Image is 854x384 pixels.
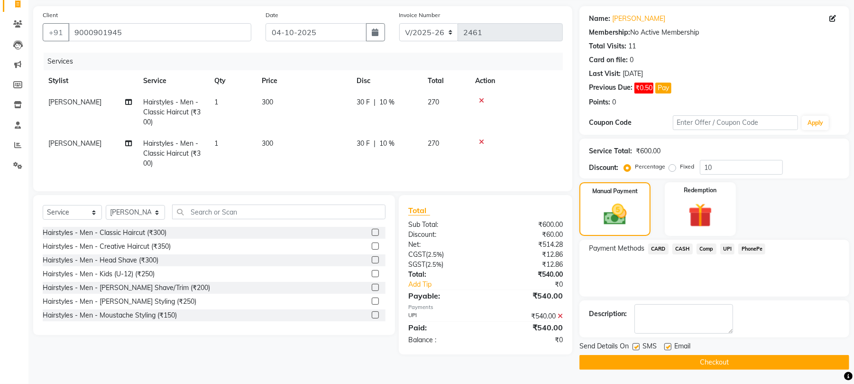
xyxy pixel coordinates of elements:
[401,311,486,321] div: UPI
[635,162,665,171] label: Percentage
[401,335,486,345] div: Balance :
[401,280,500,290] a: Add Tip
[674,341,690,353] span: Email
[680,162,694,171] label: Fixed
[628,41,636,51] div: 11
[592,187,638,196] label: Manual Payment
[427,261,441,268] span: 2.5%
[43,269,155,279] div: Hairstyles - Men - Kids (U-12) (₹250)
[44,53,570,70] div: Services
[648,244,669,254] span: CARD
[379,97,395,107] span: 10 %
[48,139,101,148] span: [PERSON_NAME]
[486,335,570,345] div: ₹0
[43,11,58,19] label: Client
[579,341,629,353] span: Send Details On
[374,97,376,107] span: |
[486,240,570,250] div: ₹514.28
[697,244,716,254] span: Comp
[143,139,201,168] span: Hairstyles - Men - Classic Haircut (₹300)
[401,240,486,250] div: Net:
[589,163,618,173] div: Discount:
[428,98,439,106] span: 270
[486,250,570,260] div: ₹12.86
[214,139,218,148] span: 1
[634,83,653,94] span: ₹0.50
[143,98,201,126] span: Hairstyles - Men - Classic Haircut (₹300)
[589,28,630,37] div: Membership:
[68,23,251,41] input: Search by Name/Mobile/Email/Code
[408,260,425,269] span: SGST
[597,201,634,228] img: _cash.svg
[401,322,486,333] div: Paid:
[379,139,395,149] span: 10 %
[486,220,570,230] div: ₹600.00
[138,70,209,92] th: Service
[802,116,829,130] button: Apply
[469,70,563,92] th: Action
[48,98,101,106] span: [PERSON_NAME]
[172,205,386,219] input: Search or Scan
[589,146,632,156] div: Service Total:
[655,83,671,94] button: Pay
[486,270,570,280] div: ₹540.00
[428,139,439,148] span: 270
[684,186,716,195] label: Redemption
[486,260,570,270] div: ₹12.86
[408,206,430,215] span: Total
[428,251,442,258] span: 2.5%
[256,70,351,92] th: Price
[214,98,218,106] span: 1
[589,83,633,94] div: Previous Due:
[43,310,177,320] div: Hairstyles - Men - Moustache Styling (₹150)
[579,355,849,370] button: Checkout
[589,309,627,319] div: Description:
[43,70,138,92] th: Stylist
[351,70,422,92] th: Disc
[589,28,840,37] div: No Active Membership
[589,14,610,24] div: Name:
[589,97,610,107] div: Points:
[401,250,486,260] div: ( )
[681,200,720,230] img: _gift.svg
[266,11,278,19] label: Date
[399,11,441,19] label: Invoice Number
[589,118,672,128] div: Coupon Code
[630,55,634,65] div: 0
[486,311,570,321] div: ₹540.00
[486,230,570,240] div: ₹60.00
[589,244,644,253] span: Payment Methods
[738,244,765,254] span: PhonePe
[401,270,486,280] div: Total:
[401,260,486,270] div: ( )
[612,97,616,107] div: 0
[357,139,370,149] span: 30 F
[43,297,196,307] div: Hairstyles - Men - [PERSON_NAME] Styling (₹250)
[43,228,166,238] div: Hairstyles - Men - Classic Haircut (₹300)
[589,55,628,65] div: Card on file:
[589,69,621,79] div: Last Visit:
[43,23,69,41] button: +91
[357,97,370,107] span: 30 F
[262,98,273,106] span: 300
[672,244,693,254] span: CASH
[500,280,570,290] div: ₹0
[401,230,486,240] div: Discount:
[486,290,570,301] div: ₹540.00
[643,341,657,353] span: SMS
[209,70,256,92] th: Qty
[636,146,661,156] div: ₹600.00
[401,220,486,230] div: Sub Total:
[422,70,469,92] th: Total
[673,115,798,130] input: Enter Offer / Coupon Code
[401,290,486,301] div: Payable:
[623,69,643,79] div: [DATE]
[262,139,273,148] span: 300
[408,250,426,259] span: CGST
[43,255,158,265] div: Hairstyles - Men - Head Shave (₹300)
[486,322,570,333] div: ₹540.00
[612,14,665,24] a: [PERSON_NAME]
[43,283,210,293] div: Hairstyles - Men - [PERSON_NAME] Shave/Trim (₹200)
[589,41,626,51] div: Total Visits:
[374,139,376,149] span: |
